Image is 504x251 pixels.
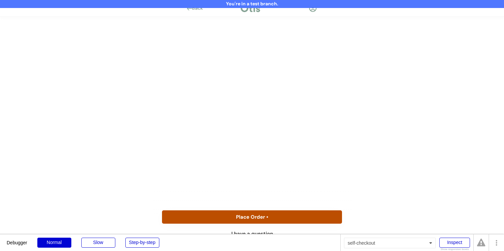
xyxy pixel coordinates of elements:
div: Debugger [7,234,27,245]
div: I have a question [231,231,273,236]
div: Show responsive boxes [439,248,470,251]
button: Place Order • [162,210,342,224]
div: Step-by-step [125,238,159,248]
div: Inspect [439,238,470,248]
div: Normal [37,238,71,248]
div: Back [192,5,207,12]
div: Slow [81,238,115,248]
div: self-checkout [344,238,436,248]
